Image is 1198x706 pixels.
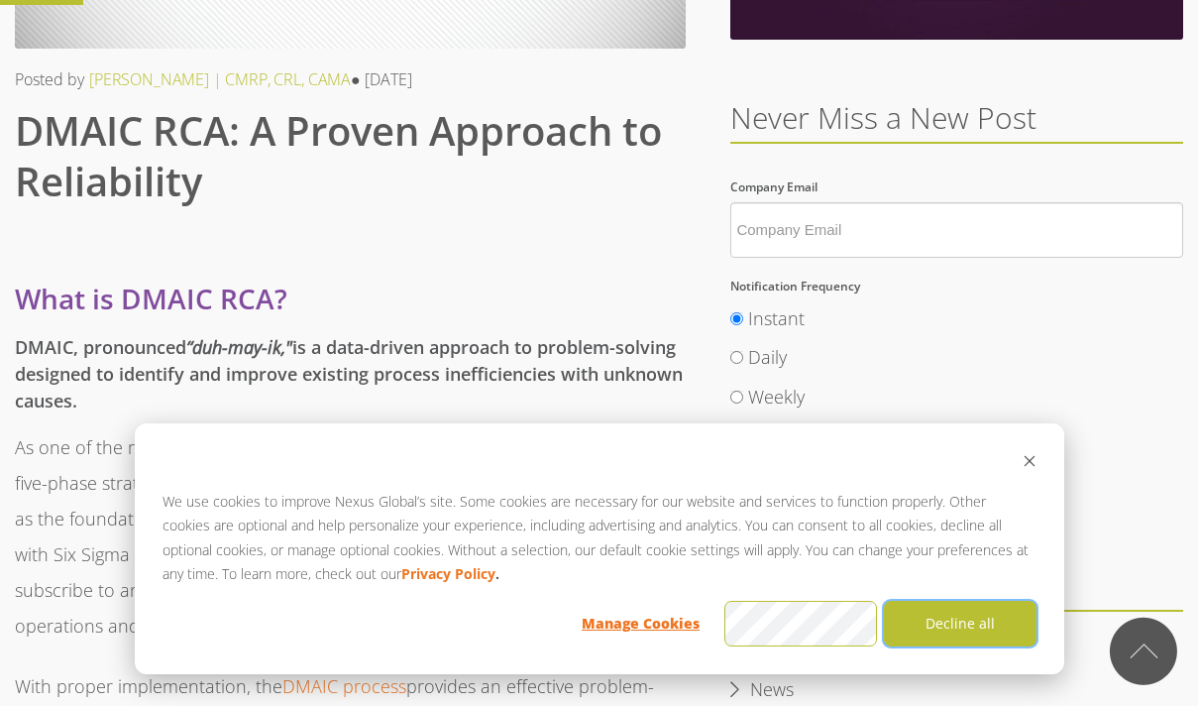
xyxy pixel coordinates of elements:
[351,68,412,90] span: ● [DATE]
[730,675,814,705] a: News
[186,335,292,359] i: “duh-may-ik,"
[730,97,1036,138] span: Never Miss a New Post
[15,334,686,414] h5: DMAIC, pronounced is a data-driven approach to problem-solving designed to identify and improve e...
[730,391,743,404] input: Weekly
[15,103,662,208] span: DMAIC RCA: A Proven Approach to Reliability
[163,490,1036,587] p: We use cookies to improve Nexus Global’s site. Some cookies are necessary for our website and ser...
[1023,451,1036,476] button: Dismiss cookie banner
[724,601,877,647] button: Accept all
[565,601,717,647] button: Manage Cookies
[748,306,805,330] span: Instant
[730,351,743,364] input: Daily
[401,562,495,587] a: Privacy Policy
[730,278,860,294] span: Notification Frequency
[15,278,686,319] h3: What is DMAIC RCA?
[89,68,351,90] a: [PERSON_NAME] | CMRP, CRL, CAMA
[730,178,817,195] span: Company Email
[15,68,84,90] span: Posted by
[15,429,686,644] p: As one of the most important tools in any continuous improvement toolbox, this five-phase strateg...
[884,601,1036,647] button: Decline all
[730,202,1183,258] input: Company Email
[282,674,406,698] a: DMAIC process
[730,312,743,325] input: Instant
[748,385,805,409] span: Weekly
[135,423,1064,674] div: Cookie banner
[748,345,787,369] span: Daily
[495,562,499,587] strong: .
